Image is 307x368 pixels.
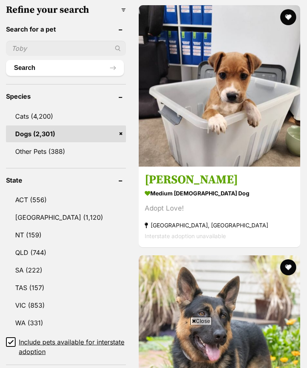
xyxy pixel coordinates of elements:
[6,41,126,56] input: Toby
[6,26,126,33] header: Search for a pet
[6,93,126,100] header: Species
[145,233,226,240] span: Interstate adoption unavailable
[6,108,126,125] a: Cats (4,200)
[6,143,126,160] a: Other Pets (388)
[6,125,126,142] a: Dogs (2,301)
[190,317,212,325] span: Close
[145,173,294,188] h3: [PERSON_NAME]
[6,227,126,243] a: NT (159)
[6,337,126,356] a: Include pets available for interstate adoption
[280,9,296,25] button: favourite
[280,259,296,275] button: favourite
[6,4,126,16] h3: Refine your search
[6,279,126,296] a: TAS (157)
[6,209,126,226] a: [GEOGRAPHIC_DATA] (1,120)
[6,191,126,208] a: ACT (556)
[6,60,124,76] button: Search
[139,5,300,167] img: Nedd - Mixed breed Dog
[8,328,299,364] iframe: Advertisement
[145,203,294,214] div: Adopt Love!
[145,188,294,199] strong: medium [DEMOGRAPHIC_DATA] Dog
[145,220,294,231] strong: [GEOGRAPHIC_DATA], [GEOGRAPHIC_DATA]
[6,314,126,331] a: WA (331)
[6,262,126,278] a: SA (222)
[139,167,300,248] a: [PERSON_NAME] medium [DEMOGRAPHIC_DATA] Dog Adopt Love! [GEOGRAPHIC_DATA], [GEOGRAPHIC_DATA] Inte...
[6,177,126,184] header: State
[6,297,126,314] a: VIC (853)
[6,244,126,261] a: QLD (744)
